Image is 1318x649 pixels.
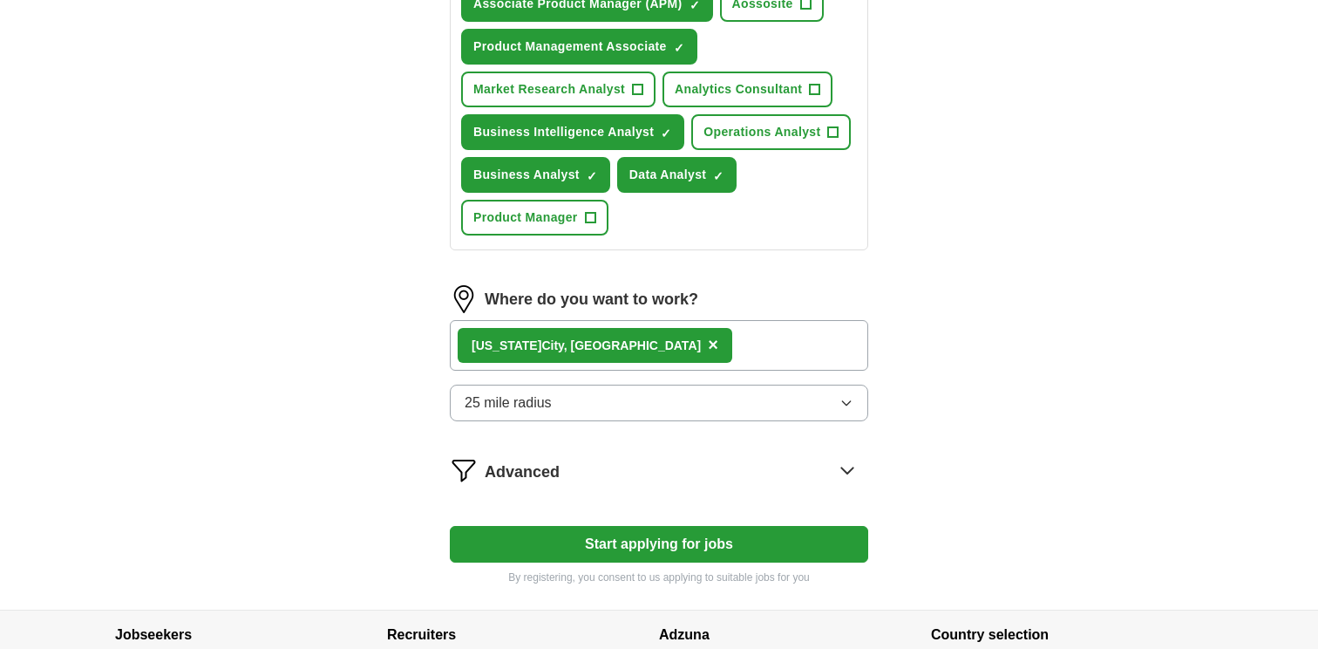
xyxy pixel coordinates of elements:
[675,80,802,99] span: Analytics Consultant
[450,285,478,313] img: location.png
[674,41,684,55] span: ✓
[461,114,684,150] button: Business Intelligence Analyst✓
[473,38,667,56] span: Product Management Associate
[691,114,851,150] button: Operations Analyst
[708,332,718,359] button: ×
[473,123,654,141] span: Business Intelligence Analyst
[461,157,610,193] button: Business Analyst✓
[473,80,625,99] span: Market Research Analyst
[713,169,724,183] span: ✓
[461,29,697,65] button: Product Management Associate✓
[617,157,737,193] button: Data Analyst✓
[450,385,868,421] button: 25 mile radius
[465,393,552,413] span: 25 mile radius
[485,288,698,311] label: Where do you want to work?
[473,208,578,227] span: Product Manager
[629,166,707,184] span: Data Analyst
[450,456,478,484] img: filter
[461,200,608,236] button: Product Manager
[450,526,868,563] button: Start applying for jobs
[450,570,868,585] p: By registering, you consent to us applying to suitable jobs for you
[587,169,597,183] span: ✓
[473,166,580,184] span: Business Analyst
[703,123,820,141] span: Operations Analyst
[472,338,541,352] strong: [US_STATE]
[661,126,671,140] span: ✓
[485,461,560,484] span: Advanced
[662,72,832,107] button: Analytics Consultant
[708,335,718,354] span: ×
[461,72,656,107] button: Market Research Analyst
[472,337,701,355] div: City, [GEOGRAPHIC_DATA]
